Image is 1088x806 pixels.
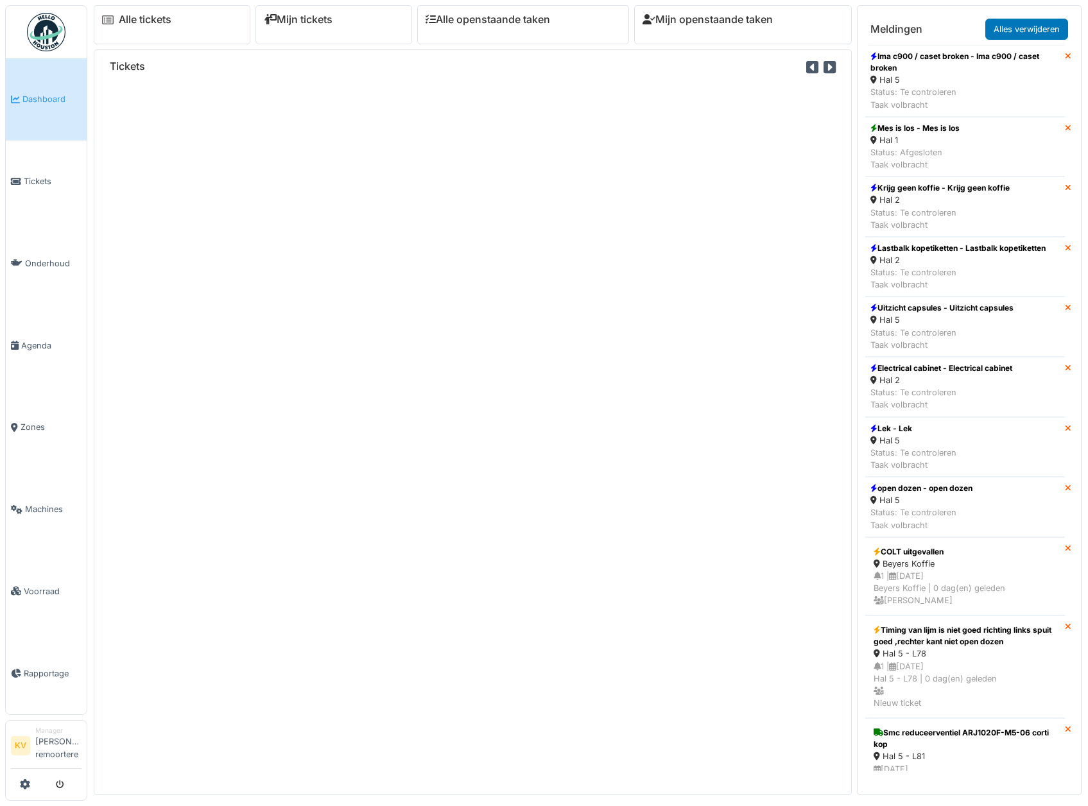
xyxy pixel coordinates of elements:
div: Hal 5 [870,74,1060,86]
span: Onderhoud [25,257,82,270]
div: Hal 5 - L81 [874,750,1057,762]
a: Tickets [6,141,87,223]
div: 1 | [DATE] Hal 5 - L78 | 0 dag(en) geleden Nieuw ticket [874,660,1057,710]
a: open dozen - open dozen Hal 5 Status: Te controlerenTaak volbracht [865,477,1065,537]
span: Rapportage [24,667,82,680]
span: Tickets [24,175,82,187]
div: Status: Te controleren Taak volbracht [870,447,956,471]
li: KV [11,736,30,755]
div: Status: Te controleren Taak volbracht [870,266,1046,291]
h6: Tickets [110,60,145,73]
div: Hal 2 [870,374,1012,386]
div: Hal 5 [870,434,956,447]
span: Voorraad [24,585,82,597]
a: Agenda [6,304,87,386]
div: Status: Te controleren Taak volbracht [870,207,1010,231]
h6: Meldingen [870,23,922,35]
a: Lek - Lek Hal 5 Status: Te controlerenTaak volbracht [865,417,1065,477]
div: COLT uitgevallen [874,546,1057,558]
div: 1 | [DATE] Beyers Koffie | 0 dag(en) geleden [PERSON_NAME] [874,570,1057,607]
div: Hal 5 - L78 [874,647,1057,660]
div: Beyers Koffie [874,558,1057,570]
span: Dashboard [22,93,82,105]
a: Mes is los - Mes is los Hal 1 Status: AfgeslotenTaak volbracht [865,117,1065,177]
a: Alles verwijderen [985,19,1068,40]
a: Machines [6,468,87,551]
a: Uitzicht capsules - Uitzicht capsules Hal 5 Status: Te controlerenTaak volbracht [865,296,1065,357]
a: Alle openstaande taken [426,13,550,26]
a: Ima c900 / caset broken - Ima c900 / caset broken Hal 5 Status: Te controlerenTaak volbracht [865,45,1065,117]
div: Status: Te controleren Taak volbracht [870,327,1014,351]
div: Status: Te controleren Taak volbracht [870,506,972,531]
a: Alle tickets [119,13,171,26]
div: Hal 1 [870,134,960,146]
a: Electrical cabinet - Electrical cabinet Hal 2 Status: Te controlerenTaak volbracht [865,357,1065,417]
a: Mijn tickets [264,13,332,26]
div: Hal 5 [870,494,972,506]
div: Hal 2 [870,254,1046,266]
div: open dozen - open dozen [870,483,972,494]
div: Lastbalk kopetiketten - Lastbalk kopetiketten [870,243,1046,254]
div: Lek - Lek [870,423,956,434]
a: Dashboard [6,58,87,141]
span: Machines [25,503,82,515]
div: Status: Te controleren Taak volbracht [870,386,1012,411]
a: Voorraad [6,551,87,633]
a: Mijn openstaande taken [643,13,773,26]
div: Status: Te controleren Taak volbracht [870,86,1060,110]
span: Agenda [21,339,82,352]
div: Electrical cabinet - Electrical cabinet [870,363,1012,374]
a: Krijg geen koffie - Krijg geen koffie Hal 2 Status: Te controlerenTaak volbracht [865,176,1065,237]
a: Timing van lijm is niet goed richting links spuit goed ,rechter kant niet open dozen Hal 5 - L78 ... [865,615,1065,718]
span: Zones [21,421,82,433]
a: COLT uitgevallen Beyers Koffie 1 |[DATE]Beyers Koffie | 0 dag(en) geleden [PERSON_NAME] [865,537,1065,616]
div: Ima c900 / caset broken - Ima c900 / caset broken [870,51,1060,74]
div: Manager [35,726,82,735]
a: KV Manager[PERSON_NAME] remoortere [11,726,82,769]
div: Smc reduceerventiel ARJ1020F-M5-06 corti kop [874,727,1057,750]
div: Timing van lijm is niet goed richting links spuit goed ,rechter kant niet open dozen [874,624,1057,647]
li: [PERSON_NAME] remoortere [35,726,82,766]
div: Hal 2 [870,194,1010,206]
div: Uitzicht capsules - Uitzicht capsules [870,302,1014,314]
div: Status: Afgesloten Taak volbracht [870,146,960,171]
a: Onderhoud [6,223,87,305]
a: Zones [6,386,87,468]
a: Rapportage [6,632,87,714]
a: Lastbalk kopetiketten - Lastbalk kopetiketten Hal 2 Status: Te controlerenTaak volbracht [865,237,1065,297]
img: Badge_color-CXgf-gQk.svg [27,13,65,51]
div: Krijg geen koffie - Krijg geen koffie [870,182,1010,194]
div: Mes is los - Mes is los [870,123,960,134]
div: Hal 5 [870,314,1014,326]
